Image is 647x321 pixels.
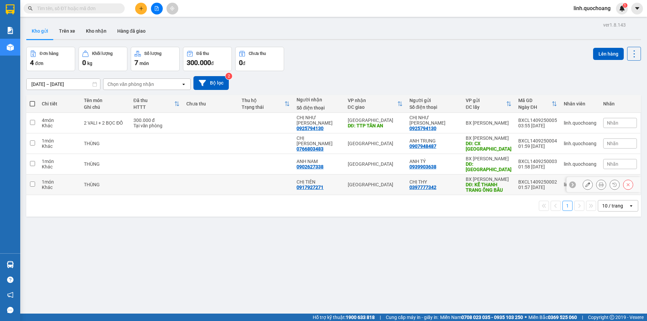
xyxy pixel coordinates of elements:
[602,202,623,209] div: 10 / trang
[84,182,127,187] div: THÙNG
[238,95,293,113] th: Toggle SortBy
[112,23,151,39] button: Hàng đã giao
[297,164,323,169] div: 0902627338
[518,159,557,164] div: BXCL1409250003
[134,59,138,67] span: 7
[562,201,573,211] button: 1
[564,101,596,106] div: Nhân viên
[603,21,626,29] div: ver 1.8.143
[35,61,43,66] span: đơn
[607,161,618,167] span: Nhãn
[7,307,13,313] span: message
[380,314,381,321] span: |
[42,123,77,128] div: Khác
[79,47,127,71] button: Khối lượng0kg
[42,164,77,169] div: Khác
[313,314,375,321] span: Hỗ trợ kỹ thuật:
[607,141,618,146] span: Nhãn
[623,3,627,8] sup: 1
[42,101,77,106] div: Chi tiết
[144,51,161,56] div: Số lượng
[54,23,81,39] button: Trên xe
[42,143,77,149] div: Khác
[26,23,54,39] button: Kho gửi
[466,104,506,110] div: ĐC lấy
[348,161,403,167] div: [GEOGRAPHIC_DATA]
[409,143,436,149] div: 0907948487
[564,120,596,126] div: linh.quochoang
[440,314,523,321] span: Miền Nam
[297,115,341,126] div: CHỊ NHƯ NGỌC
[461,315,523,320] strong: 0708 023 035 - 0935 103 250
[27,79,100,90] input: Select a date range.
[466,135,512,141] div: BX [PERSON_NAME]
[564,182,596,187] div: linh.quochoang
[518,104,552,110] div: Ngày ĐH
[135,3,147,14] button: plus
[409,98,459,103] div: Người gửi
[518,179,557,185] div: BXCL1409250002
[107,81,154,88] div: Chọn văn phòng nhận
[82,59,86,67] span: 0
[564,141,596,146] div: linh.quochoang
[603,101,637,106] div: Nhãn
[131,47,180,71] button: Số lượng7món
[518,98,552,103] div: Mã GD
[84,104,127,110] div: Ghi chú
[409,126,436,131] div: 0925794130
[133,123,180,128] div: Tại văn phòng
[40,51,58,56] div: Đơn hàng
[518,143,557,149] div: 01:59 [DATE]
[619,5,625,11] img: icon-new-feature
[87,61,92,66] span: kg
[348,98,397,103] div: VP nhận
[242,98,284,103] div: Thu hộ
[7,261,14,268] img: warehouse-icon
[6,4,14,14] img: logo-vxr
[409,115,459,126] div: CHỊ NHƯ NGỌC
[344,95,406,113] th: Toggle SortBy
[181,82,186,87] svg: open
[7,27,14,34] img: solution-icon
[243,61,245,66] span: đ
[187,59,211,67] span: 300.000
[193,76,229,90] button: Bộ lọc
[211,61,214,66] span: đ
[348,118,403,123] div: [GEOGRAPHIC_DATA]
[634,5,640,11] span: caret-down
[297,159,341,164] div: ANH NAM
[133,104,175,110] div: HTTT
[528,314,577,321] span: Miền Bắc
[7,277,13,283] span: question-circle
[235,47,284,71] button: Chưa thu0đ
[239,59,243,67] span: 0
[348,104,397,110] div: ĐC giao
[84,98,127,103] div: Tên món
[466,182,512,193] div: DĐ: KẾ THANH TRANG ÔNG BẦU
[84,141,127,146] div: THÙNG
[133,98,175,103] div: Đã thu
[593,48,624,60] button: Lên hàng
[583,180,593,190] div: Sửa đơn hàng
[610,315,614,320] span: copyright
[518,123,557,128] div: 03:55 [DATE]
[466,161,512,172] div: DĐ: CHỢ MỸ XƯƠNG
[297,146,323,152] div: 0766803483
[515,95,560,113] th: Toggle SortBy
[466,141,512,152] div: DĐ: CX THẠNH HẢI
[249,51,266,56] div: Chưa thu
[7,44,14,51] img: warehouse-icon
[582,314,583,321] span: |
[42,179,77,185] div: 1 món
[42,185,77,190] div: Khác
[196,51,209,56] div: Đã thu
[548,315,577,320] strong: 0369 525 060
[166,3,178,14] button: aim
[518,118,557,123] div: BXCL1409250005
[409,159,459,164] div: ANH TÝ
[297,185,323,190] div: 0917927271
[42,138,77,143] div: 1 món
[81,23,112,39] button: Kho nhận
[409,179,459,185] div: CHỊ THY
[225,73,232,79] sup: 2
